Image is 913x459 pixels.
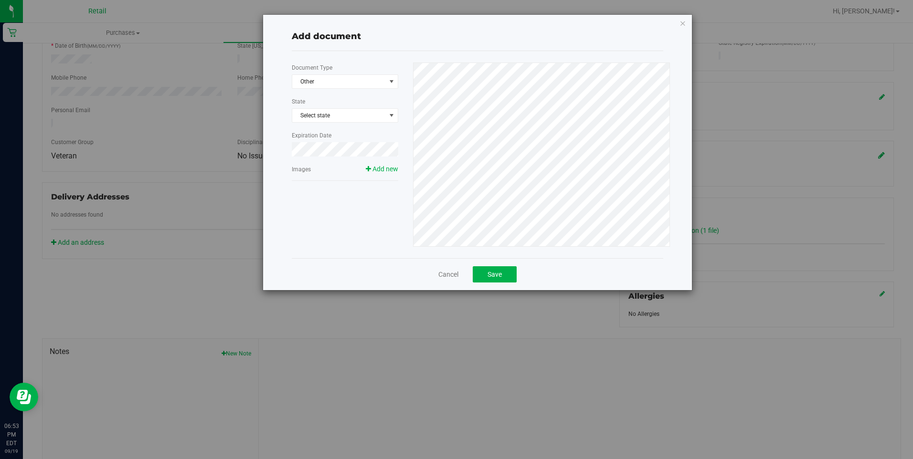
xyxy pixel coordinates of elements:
span: Save [488,271,502,278]
label: Expiration Date [292,131,331,140]
span: Select state [292,109,398,122]
label: State [292,97,305,106]
iframe: Resource center [10,383,38,411]
label: Document Type [292,63,332,72]
span: select [386,75,398,88]
button: Save [473,266,517,282]
div: Add document [292,30,663,43]
a: Cancel [438,270,458,279]
a: Add new [366,165,398,173]
label: Images [292,165,311,174]
span: Add new [372,165,398,173]
span: Other [292,75,386,88]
